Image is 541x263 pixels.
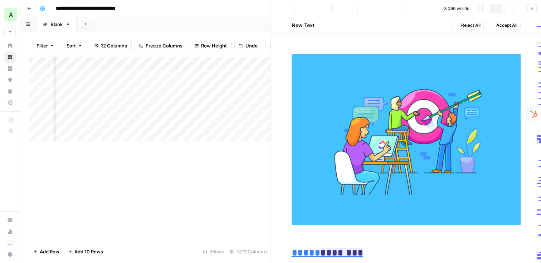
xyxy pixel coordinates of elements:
[227,246,270,257] div: 12/12 Columns
[444,5,469,12] span: 3,066 words
[4,40,16,51] a: Home
[487,21,521,30] button: Accept All
[90,40,132,51] button: 12 Columns
[4,63,16,74] a: Insights
[4,6,16,24] button: Workspace: AirOps GTM
[40,248,59,255] span: Add Row
[292,22,315,29] h2: New Text
[200,246,227,257] div: 5 Rows
[50,21,63,28] div: Blank
[64,246,107,257] button: Add 10 Rows
[4,237,16,249] a: Learning Hub
[4,97,16,108] a: Flightpath
[245,42,258,49] span: Undo
[234,40,262,51] button: Undo
[4,74,16,86] a: Opportunities
[135,40,187,51] button: Freeze Columns
[4,214,16,226] a: Settings
[4,51,16,63] a: Browse
[496,22,517,29] span: Accept All
[29,246,64,257] button: Add Row
[452,21,484,30] button: Reject All
[4,226,16,237] a: Usage
[190,40,231,51] button: Row Height
[101,42,127,49] span: 12 Columns
[4,249,16,260] button: Help + Support
[36,42,48,49] span: Filter
[201,42,227,49] span: Row Height
[4,86,16,97] a: Your Data
[67,42,76,49] span: Sort
[461,22,481,29] span: Reject All
[36,17,77,31] a: Blank
[62,40,87,51] button: Sort
[146,42,182,49] span: Freeze Columns
[74,248,103,255] span: Add 10 Rows
[32,40,59,51] button: Filter
[441,4,479,13] button: 3,066 words
[9,10,13,19] span: A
